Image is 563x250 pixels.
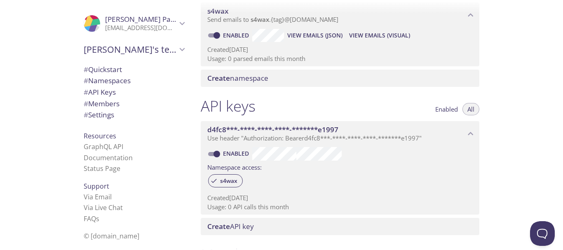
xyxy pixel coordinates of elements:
[96,214,99,223] span: s
[207,15,338,23] span: Send emails to . {tag} @[DOMAIN_NAME]
[287,30,342,40] span: View Emails (JSON)
[201,70,479,87] div: Create namespace
[77,39,191,60] div: Nayana's team
[84,153,133,162] a: Documentation
[77,86,191,98] div: API Keys
[208,174,243,187] div: s4wax
[77,109,191,121] div: Team Settings
[207,54,473,63] p: Usage: 0 parsed emails this month
[84,87,116,97] span: API Keys
[84,231,139,241] span: © [DOMAIN_NAME]
[430,103,463,115] button: Enabled
[77,98,191,110] div: Members
[84,203,123,212] a: Via Live Chat
[207,222,254,231] span: API key
[207,222,230,231] span: Create
[201,218,479,235] div: Create API Key
[201,2,479,28] div: s4wax namespace
[207,203,473,211] p: Usage: 0 API calls this month
[84,76,131,85] span: Namespaces
[84,87,88,97] span: #
[215,177,242,185] span: s4wax
[530,221,555,246] iframe: Help Scout Beacon - Open
[207,194,473,202] p: Created [DATE]
[84,131,116,140] span: Resources
[84,164,120,173] a: Status Page
[84,44,177,55] span: [PERSON_NAME]'s team
[207,73,230,83] span: Create
[84,192,112,201] a: Via Email
[105,14,193,24] span: [PERSON_NAME] Pabasara
[222,31,252,39] a: Enabled
[84,76,88,85] span: #
[201,97,256,115] h1: API keys
[284,29,346,42] button: View Emails (JSON)
[105,24,177,32] p: [EMAIL_ADDRESS][DOMAIN_NAME]
[349,30,410,40] span: View Emails (Visual)
[84,65,88,74] span: #
[84,99,120,108] span: Members
[84,142,123,151] a: GraphQL API
[251,15,269,23] span: s4wax
[346,29,413,42] button: View Emails (Visual)
[77,10,191,37] div: Nayana Pabasara
[84,110,114,119] span: Settings
[207,45,473,54] p: Created [DATE]
[84,182,109,191] span: Support
[222,150,252,157] a: Enabled
[84,65,122,74] span: Quickstart
[462,103,479,115] button: All
[77,64,191,75] div: Quickstart
[84,110,88,119] span: #
[77,75,191,86] div: Namespaces
[84,214,99,223] a: FAQ
[84,99,88,108] span: #
[207,73,268,83] span: namespace
[207,161,262,173] label: Namespace access:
